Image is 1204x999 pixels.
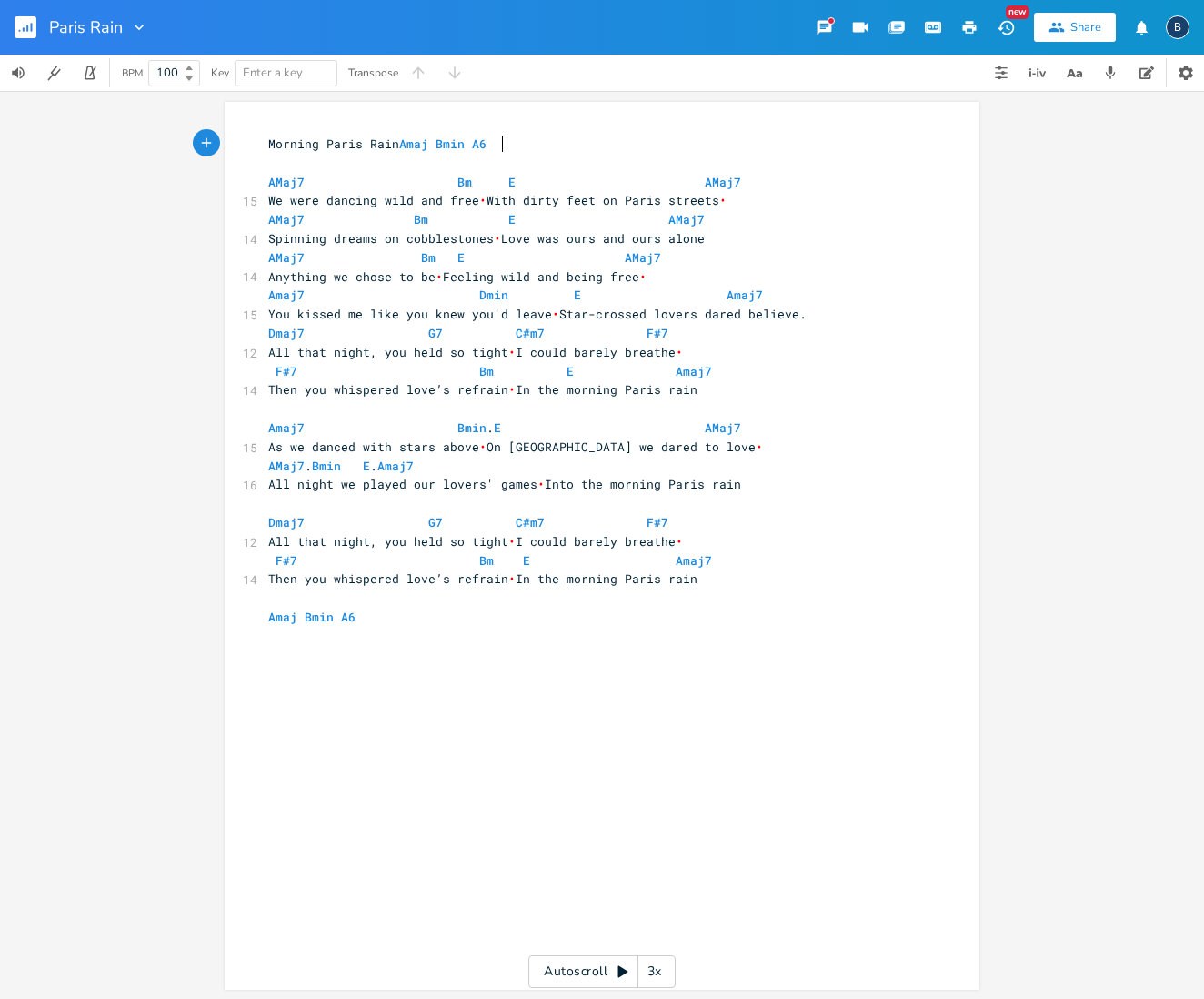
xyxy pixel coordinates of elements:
[676,552,712,569] span: Amaj7
[508,174,516,190] span: E
[268,419,305,436] span: Amaj7
[436,136,465,152] span: Bmin
[341,609,356,625] span: A6
[508,381,516,398] span: \u2028
[1166,15,1189,39] div: boywells
[528,955,676,988] div: Autoscroll
[552,306,559,322] span: \u2028
[508,533,516,550] span: \u2028
[363,458,370,474] span: E
[516,325,545,341] span: C#m7
[268,458,305,474] span: AMaj7
[268,211,305,227] span: AMaj7
[479,363,494,379] span: Bm
[268,136,494,152] span: Morning Paris Rain
[647,325,668,341] span: F#7
[268,439,763,455] span: As we danced with stars above On [GEOGRAPHIC_DATA] we dared to love
[457,249,465,266] span: E
[268,419,741,436] span: .
[122,68,143,78] div: BPM
[494,230,501,247] span: \u2028
[399,136,428,152] span: Amaj
[479,439,487,455] span: \u2028
[268,306,807,322] span: You kissed me like you knew you'd leave Star-crossed lovers dared believe.
[268,268,647,285] span: Anything we chose to be Feeling wild and being free
[377,458,414,474] span: Amaj7
[268,192,727,208] span: We were dancing wild and free With dirty feet on Paris streets
[268,174,305,190] span: AMaj7
[268,476,741,492] span: All night we played our lovers' games Into the morning Paris rain
[1166,6,1189,48] button: B
[537,476,545,492] span: \u2028
[676,363,712,379] span: Amaj7
[276,552,297,569] span: F#7
[348,67,398,78] div: Transpose
[312,458,341,474] span: Bmin
[268,570,697,587] span: Then you whispered love’s refrain In the morning Paris rain
[268,249,305,266] span: AMaj7
[676,533,683,550] span: \u2028
[268,514,305,530] span: Dmaj7
[719,192,727,208] span: \u2028
[988,11,1024,44] button: New
[1006,5,1029,19] div: New
[457,174,472,190] span: Bm
[268,287,305,303] span: Amaj7
[268,533,683,550] span: All that night, you held so tight I could barely breathe
[211,67,229,78] div: Key
[1034,13,1116,42] button: Share
[428,325,443,341] span: G7
[494,419,501,436] span: E
[508,570,516,587] span: \u2028
[268,609,297,625] span: Amaj
[668,211,705,227] span: AMaj7
[268,381,697,398] span: Then you whispered love’s refrain In the morning Paris rain
[49,19,123,35] span: Paris Rain
[243,65,303,81] span: Enter a key
[508,344,516,360] span: \u2028
[268,325,305,341] span: Dmaj7
[457,419,487,436] span: Bmin
[676,344,683,360] span: \u2028
[639,268,647,285] span: \u2028
[268,458,508,474] span: . .
[638,955,671,988] div: 3x
[268,344,683,360] span: All that night, you held so tight I could barely breathe
[472,136,487,152] span: A6
[574,287,581,303] span: E
[414,211,428,227] span: Bm
[421,249,436,266] span: Bm
[436,268,443,285] span: \u2028
[516,514,545,530] span: C#m7
[276,363,297,379] span: F#7
[705,419,741,436] span: AMaj7
[508,211,516,227] span: E
[727,287,763,303] span: Amaj7
[1070,19,1101,35] div: Share
[428,514,443,530] span: G7
[479,552,494,569] span: Bm
[479,192,487,208] span: \u2028
[705,174,741,190] span: AMaj7
[625,249,661,266] span: AMaj7
[479,287,508,303] span: Dmin
[647,514,668,530] span: F#7
[567,363,574,379] span: E
[305,609,334,625] span: Bmin
[268,230,705,247] span: Spinning dreams on cobblestones Love was ours and ours alone
[756,439,763,455] span: \u2028
[523,552,530,569] span: E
